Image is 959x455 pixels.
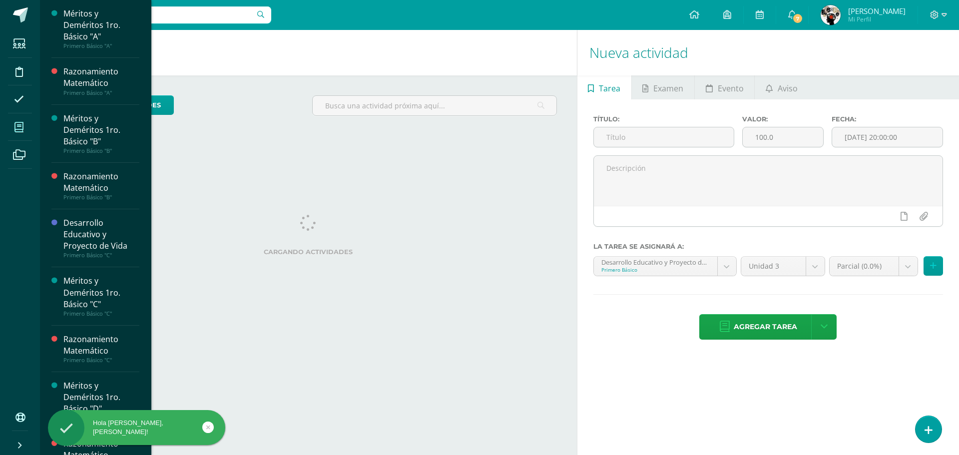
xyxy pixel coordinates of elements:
[601,257,710,266] div: Desarrollo Educativo y Proyecto de Vida 'C'
[695,75,754,99] a: Evento
[46,6,271,23] input: Busca un usuario...
[832,127,943,147] input: Fecha de entrega
[589,30,947,75] h1: Nueva actividad
[755,75,808,99] a: Aviso
[832,115,943,123] label: Fecha:
[821,5,841,25] img: 6048ae9c2eba16dcb25a041118cbde53.png
[63,66,139,89] div: Razonamiento Matemático
[63,147,139,154] div: Primero Básico "B"
[743,127,823,147] input: Puntos máximos
[601,266,710,273] div: Primero Básico
[593,115,734,123] label: Título:
[48,419,225,437] div: Hola [PERSON_NAME], [PERSON_NAME]!
[63,42,139,49] div: Primero Básico "A"
[741,257,825,276] a: Unidad 3
[718,76,744,100] span: Evento
[848,6,906,16] span: [PERSON_NAME]
[52,30,565,75] h1: Actividades
[63,275,139,310] div: Méritos y Deméritos 1ro. Básico "C"
[63,252,139,259] div: Primero Básico "C"
[63,380,139,415] div: Méritos y Deméritos 1ro. Básico "D"
[837,257,891,276] span: Parcial (0.0%)
[577,75,631,99] a: Tarea
[63,113,139,147] div: Méritos y Deméritos 1ro. Básico "B"
[63,194,139,201] div: Primero Básico "B"
[848,15,906,23] span: Mi Perfil
[734,315,797,339] span: Agregar tarea
[63,171,139,201] a: Razonamiento MatemáticoPrimero Básico "B"
[63,217,139,259] a: Desarrollo Educativo y Proyecto de VidaPrimero Básico "C"
[653,76,683,100] span: Examen
[594,257,736,276] a: Desarrollo Educativo y Proyecto de Vida 'C'Primero Básico
[593,243,943,250] label: La tarea se asignará a:
[778,76,798,100] span: Aviso
[313,96,556,115] input: Busca una actividad próxima aquí...
[63,66,139,96] a: Razonamiento MatemáticoPrimero Básico "A"
[63,8,139,49] a: Méritos y Deméritos 1ro. Básico "A"Primero Básico "A"
[749,257,798,276] span: Unidad 3
[632,75,694,99] a: Examen
[63,334,139,364] a: Razonamiento MatemáticoPrimero Básico "C"
[63,89,139,96] div: Primero Básico "A"
[63,275,139,317] a: Méritos y Deméritos 1ro. Básico "C"Primero Básico "C"
[63,310,139,317] div: Primero Básico "C"
[63,8,139,42] div: Méritos y Deméritos 1ro. Básico "A"
[599,76,620,100] span: Tarea
[63,113,139,154] a: Méritos y Deméritos 1ro. Básico "B"Primero Básico "B"
[792,13,803,24] span: 7
[63,334,139,357] div: Razonamiento Matemático
[830,257,918,276] a: Parcial (0.0%)
[60,248,557,256] label: Cargando actividades
[63,171,139,194] div: Razonamiento Matemático
[63,217,139,252] div: Desarrollo Educativo y Proyecto de Vida
[594,127,734,147] input: Título
[63,380,139,422] a: Méritos y Deméritos 1ro. Básico "D"Primero Básico "D"
[742,115,824,123] label: Valor:
[63,357,139,364] div: Primero Básico "C"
